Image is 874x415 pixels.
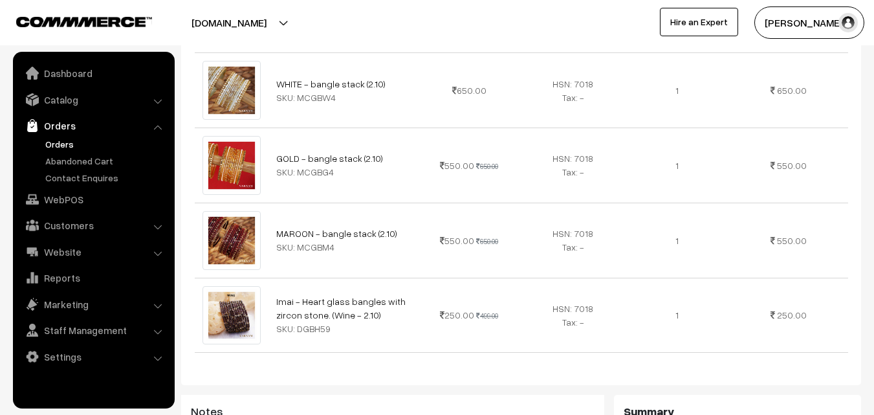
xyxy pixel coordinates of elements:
div: SKU: MCGBG4 [276,165,410,179]
span: 250.00 [777,309,807,320]
a: Marketing [16,293,170,316]
div: SKU: MCGBM4 [276,240,410,254]
span: 1 [675,235,679,246]
span: HSN: 7018 Tax: - [552,153,593,177]
span: HSN: 7018 Tax: - [552,303,593,328]
span: 1 [675,309,679,320]
div: SKU: MCGBW4 [276,91,410,104]
a: Customers [16,214,170,237]
a: Imai - Heart glass bangles with zircon stone. (Wine - 2.10) [276,296,406,320]
span: HSN: 7018 Tax: - [552,228,593,252]
a: COMMMERCE [16,13,129,28]
button: [DOMAIN_NAME] [146,6,312,39]
a: Staff Management [16,319,170,342]
span: 550.00 [440,160,474,171]
strike: 650.00 [476,162,498,170]
strike: 650.00 [476,237,498,245]
img: maroon 2.jpg [202,211,261,270]
span: 550.00 [440,235,474,246]
img: COMMMERCE [16,17,152,27]
a: GOLD - bangle stack (2.10) [276,153,383,164]
a: Dashboard [16,62,170,85]
div: SKU: DGBH59 [276,322,410,335]
img: white 2.jpg [202,61,261,120]
a: MAROON - bangle stack (2.10) [276,228,397,239]
a: Reports [16,266,170,289]
span: HSN: 7018 Tax: - [552,78,593,103]
button: [PERSON_NAME] [754,6,864,39]
span: 650.00 [452,85,486,96]
img: WINE.jpg [202,286,261,345]
a: Hire an Expert [660,8,738,36]
img: user [838,13,858,32]
a: Website [16,240,170,264]
a: WebPOS [16,188,170,211]
a: Orders [42,137,170,151]
a: Catalog [16,88,170,111]
a: Settings [16,345,170,368]
span: 1 [675,160,679,171]
img: GOLD 1.jpg [202,136,261,195]
strike: 499.00 [476,311,498,320]
a: Orders [16,114,170,137]
a: WHITE - bangle stack (2.10) [276,78,386,89]
span: 1 [675,85,679,96]
a: Abandoned Cart [42,154,170,168]
a: Contact Enquires [42,171,170,185]
span: 250.00 [440,309,474,320]
span: 650.00 [777,85,807,96]
span: 550.00 [777,235,807,246]
span: 550.00 [777,160,807,171]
